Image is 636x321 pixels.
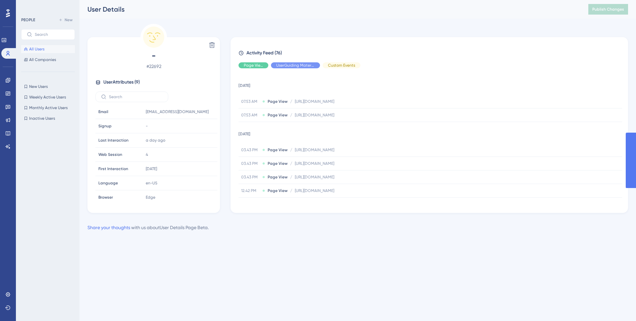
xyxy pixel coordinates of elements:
[290,147,292,153] span: /
[268,161,288,166] span: Page View
[29,105,68,110] span: Monthly Active Users
[98,166,128,171] span: First Interaction
[295,188,334,193] span: [URL][DOMAIN_NAME]
[98,152,122,157] span: Web Session
[56,16,75,24] button: New
[268,202,288,207] span: Page View
[268,188,288,193] span: Page View
[146,138,165,143] time: a day ago
[146,180,157,186] span: en-US
[95,62,212,70] span: # 22692
[295,202,334,207] span: [URL][DOMAIN_NAME]
[98,123,112,129] span: Signup
[244,63,263,68] span: Page View
[98,138,129,143] span: Last Interaction
[241,161,260,166] span: 03.43 PM
[109,95,163,99] input: Search
[21,83,75,91] button: New Users
[241,202,260,207] span: 12.41 PM
[87,224,209,231] div: with us about User Details Page Beta .
[295,161,334,166] span: [URL][DOMAIN_NAME]
[276,63,315,68] span: UserGuiding Material
[29,95,66,100] span: Weekly Active Users
[290,174,292,180] span: /
[238,74,622,95] td: [DATE]
[98,195,113,200] span: Browser
[241,112,260,118] span: 07.53 AM
[87,5,572,14] div: User Details
[295,112,334,118] span: [URL][DOMAIN_NAME]
[21,17,35,23] div: PEOPLE
[295,147,334,153] span: [URL][DOMAIN_NAME]
[146,109,209,114] span: [EMAIL_ADDRESS][DOMAIN_NAME]
[29,57,56,62] span: All Companies
[21,104,75,112] button: Monthly Active Users
[268,147,288,153] span: Page View
[290,112,292,118] span: /
[21,45,75,53] button: All Users
[35,32,69,37] input: Search
[29,116,55,121] span: Inactive Users
[328,63,355,68] span: Custom Events
[290,161,292,166] span: /
[87,225,130,230] a: Share your thoughts
[588,4,628,15] button: Publish Changes
[98,109,108,114] span: Email
[146,166,157,171] time: [DATE]
[241,147,260,153] span: 03.43 PM
[238,122,622,143] td: [DATE]
[608,295,628,315] iframe: UserGuiding AI Assistant Launcher
[146,152,148,157] span: 4
[95,50,212,61] span: -
[290,99,292,104] span: /
[268,174,288,180] span: Page View
[21,56,75,64] button: All Companies
[65,17,73,23] span: New
[103,78,140,86] span: User Attributes ( 9 )
[290,188,292,193] span: /
[21,93,75,101] button: Weekly Active Users
[268,112,288,118] span: Page View
[146,195,155,200] span: Edge
[241,174,260,180] span: 03.43 PM
[98,180,118,186] span: Language
[29,84,48,89] span: New Users
[592,7,624,12] span: Publish Changes
[241,188,260,193] span: 12.42 PM
[268,99,288,104] span: Page View
[21,114,75,122] button: Inactive Users
[295,99,334,104] span: [URL][DOMAIN_NAME]
[241,99,260,104] span: 07.53 AM
[246,49,282,57] span: Activity Feed (76)
[295,174,334,180] span: [URL][DOMAIN_NAME]
[290,202,292,207] span: /
[29,46,44,52] span: All Users
[146,123,148,129] span: -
